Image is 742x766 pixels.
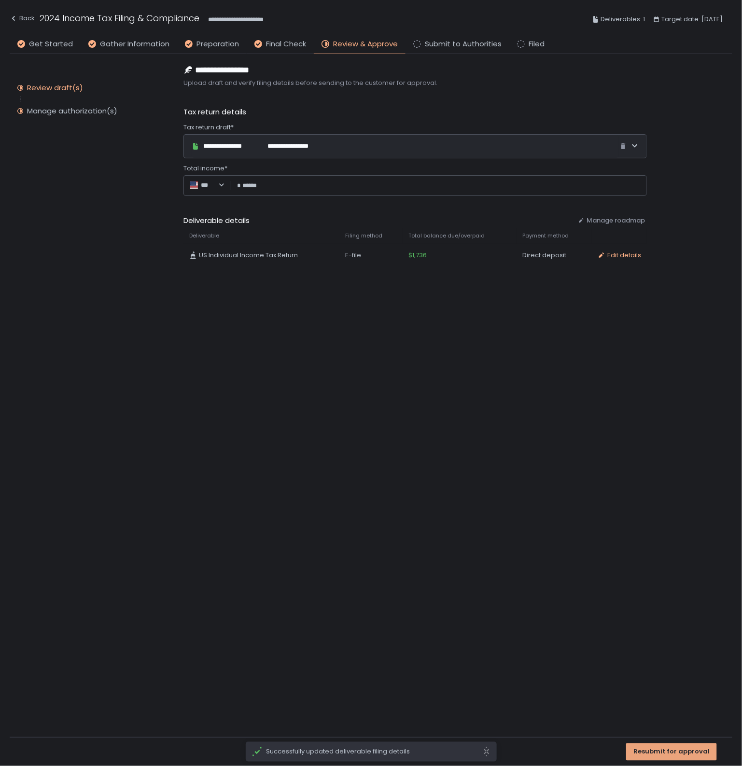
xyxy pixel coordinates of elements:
[626,743,717,761] button: Resubmit for approval
[522,251,566,260] span: Direct deposit
[408,232,485,239] span: Total balance due/overpaid
[425,39,502,50] span: Submit to Authorities
[40,12,199,25] h1: 2024 Income Tax Filing & Compliance
[183,215,570,226] span: Deliverable details
[266,39,306,50] span: Final Check
[522,232,569,239] span: Payment method
[100,39,169,50] span: Gather Information
[529,39,545,50] span: Filed
[633,748,710,756] div: Resubmit for approval
[213,181,217,191] input: Search for option
[345,232,382,239] span: Filing method
[587,216,645,225] span: Manage roadmap
[183,164,227,173] span: Total income*
[598,251,641,260] button: Edit details
[601,14,645,25] span: Deliverables: 1
[578,216,645,225] button: Manage roadmap
[27,106,117,116] div: Manage authorization(s)
[199,251,298,260] span: US Individual Income Tax Return
[483,747,490,757] svg: close
[333,39,398,50] span: Review & Approve
[183,107,246,118] span: Tax return details
[10,12,35,28] button: Back
[183,123,234,132] span: Tax return draft*
[183,79,647,87] span: Upload draft and verify filing details before sending to the customer for approval.
[27,83,83,93] div: Review draft(s)
[10,13,35,24] div: Back
[189,232,219,239] span: Deliverable
[266,748,483,756] span: Successfully updated deliverable filing details
[345,251,397,260] div: E-file
[29,39,73,50] span: Get Started
[661,14,723,25] span: Target date: [DATE]
[408,251,427,260] span: $1,736
[189,181,225,191] div: Search for option
[196,39,239,50] span: Preparation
